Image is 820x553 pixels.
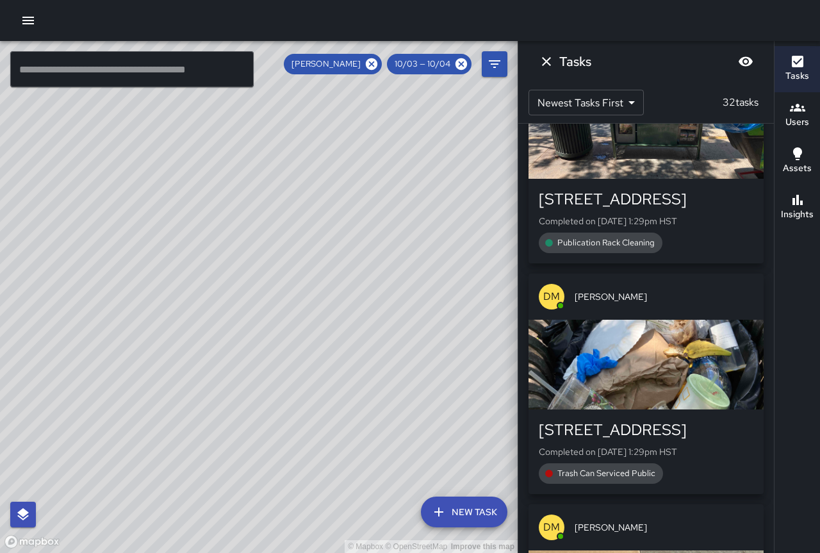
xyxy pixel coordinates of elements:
[550,236,662,249] span: Publication Rack Cleaning
[539,215,753,227] p: Completed on [DATE] 1:29pm HST
[539,420,753,440] div: [STREET_ADDRESS]
[543,520,560,535] p: DM
[575,521,753,534] span: [PERSON_NAME]
[539,189,753,210] div: [STREET_ADDRESS]
[539,445,753,458] p: Completed on [DATE] 1:29pm HST
[717,95,764,110] p: 32 tasks
[482,51,507,77] button: Filters
[529,90,644,115] div: Newest Tasks First
[543,289,560,304] p: DM
[775,185,820,231] button: Insights
[550,467,663,480] span: Trash Can Serviced Public
[775,138,820,185] button: Assets
[775,92,820,138] button: Users
[421,497,507,527] button: New Task
[529,274,764,494] button: DM[PERSON_NAME][STREET_ADDRESS]Completed on [DATE] 1:29pm HSTTrash Can Serviced Public
[733,49,758,74] button: Blur
[575,290,753,303] span: [PERSON_NAME]
[785,115,809,129] h6: Users
[559,51,591,72] h6: Tasks
[783,161,812,176] h6: Assets
[387,54,471,74] div: 10/03 — 10/04
[387,58,458,70] span: 10/03 — 10/04
[284,54,382,74] div: [PERSON_NAME]
[529,43,764,263] button: DM[PERSON_NAME][STREET_ADDRESS]Completed on [DATE] 1:29pm HSTPublication Rack Cleaning
[534,49,559,74] button: Dismiss
[785,69,809,83] h6: Tasks
[775,46,820,92] button: Tasks
[781,208,814,222] h6: Insights
[284,58,368,70] span: [PERSON_NAME]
